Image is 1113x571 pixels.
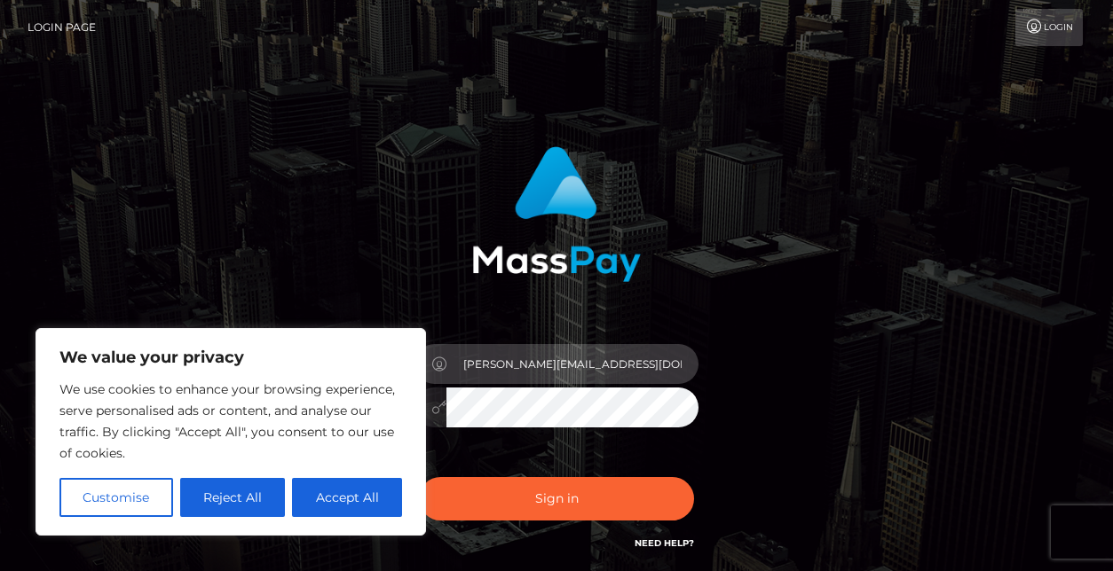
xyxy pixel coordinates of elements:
div: We value your privacy [36,328,426,536]
p: We use cookies to enhance your browsing experience, serve personalised ads or content, and analys... [59,379,402,464]
a: Login [1015,9,1083,46]
img: MassPay Login [472,146,641,282]
button: Sign in [419,477,694,520]
button: Reject All [180,478,286,517]
button: Accept All [292,478,402,517]
button: Customise [59,478,173,517]
a: Need Help? [635,537,694,549]
input: Username... [446,344,699,384]
p: We value your privacy [59,347,402,368]
a: Login Page [28,9,96,46]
